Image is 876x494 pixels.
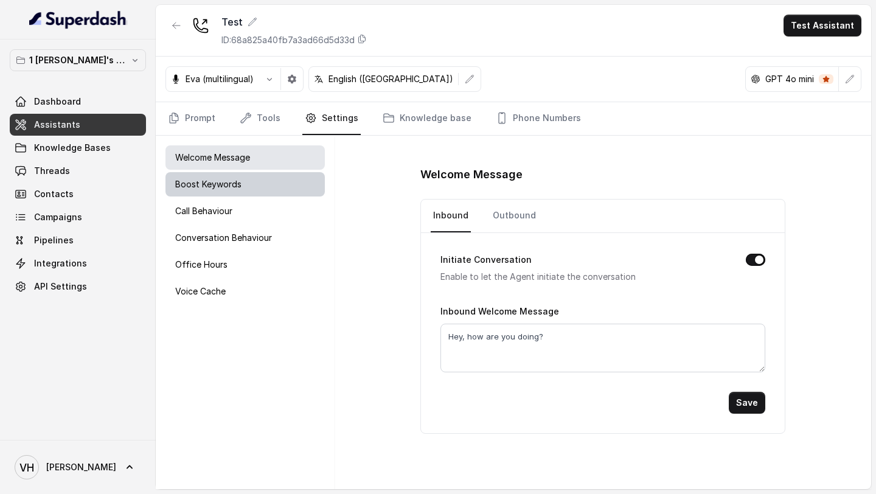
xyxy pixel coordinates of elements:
[10,183,146,205] a: Contacts
[34,257,87,270] span: Integrations
[34,142,111,154] span: Knowledge Bases
[34,165,70,177] span: Threads
[765,73,814,85] p: GPT 4o mini
[221,34,355,46] p: ID: 68a825a40fb7a3ad66d5d33d
[10,252,146,274] a: Integrations
[29,10,127,29] img: light.svg
[10,160,146,182] a: Threads
[328,73,453,85] p: English ([GEOGRAPHIC_DATA])
[165,102,861,135] nav: Tabs
[34,234,74,246] span: Pipelines
[175,285,226,297] p: Voice Cache
[175,151,250,164] p: Welcome Message
[175,259,228,271] p: Office Hours
[10,229,146,251] a: Pipelines
[34,280,87,293] span: API Settings
[175,232,272,244] p: Conversation Behaviour
[165,102,218,135] a: Prompt
[10,137,146,159] a: Knowledge Bases
[34,96,81,108] span: Dashboard
[19,461,34,474] text: VH
[490,200,538,232] a: Outbound
[237,102,283,135] a: Tools
[10,206,146,228] a: Campaigns
[34,119,80,131] span: Assistants
[10,276,146,297] a: API Settings
[440,324,765,372] textarea: Hey, how are you doing?
[493,102,583,135] a: Phone Numbers
[34,211,82,223] span: Campaigns
[431,200,471,232] a: Inbound
[751,74,760,84] svg: openai logo
[175,178,242,190] p: Boost Keywords
[440,252,532,267] label: Initiate Conversation
[440,306,559,316] label: Inbound Welcome Message
[440,270,726,284] p: Enable to let the Agent initiate the conversation
[10,49,146,71] button: 1 [PERSON_NAME]'s Workspace
[10,450,146,484] a: [PERSON_NAME]
[221,15,367,29] div: Test
[34,188,74,200] span: Contacts
[10,114,146,136] a: Assistants
[46,461,116,473] span: [PERSON_NAME]
[302,102,361,135] a: Settings
[431,200,775,232] nav: Tabs
[420,165,785,184] h1: Welcome Message
[29,53,127,68] p: 1 [PERSON_NAME]'s Workspace
[10,91,146,113] a: Dashboard
[175,205,232,217] p: Call Behaviour
[729,392,765,414] button: Save
[784,15,861,37] button: Test Assistant
[186,73,254,85] p: Eva (multilingual)
[380,102,474,135] a: Knowledge base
